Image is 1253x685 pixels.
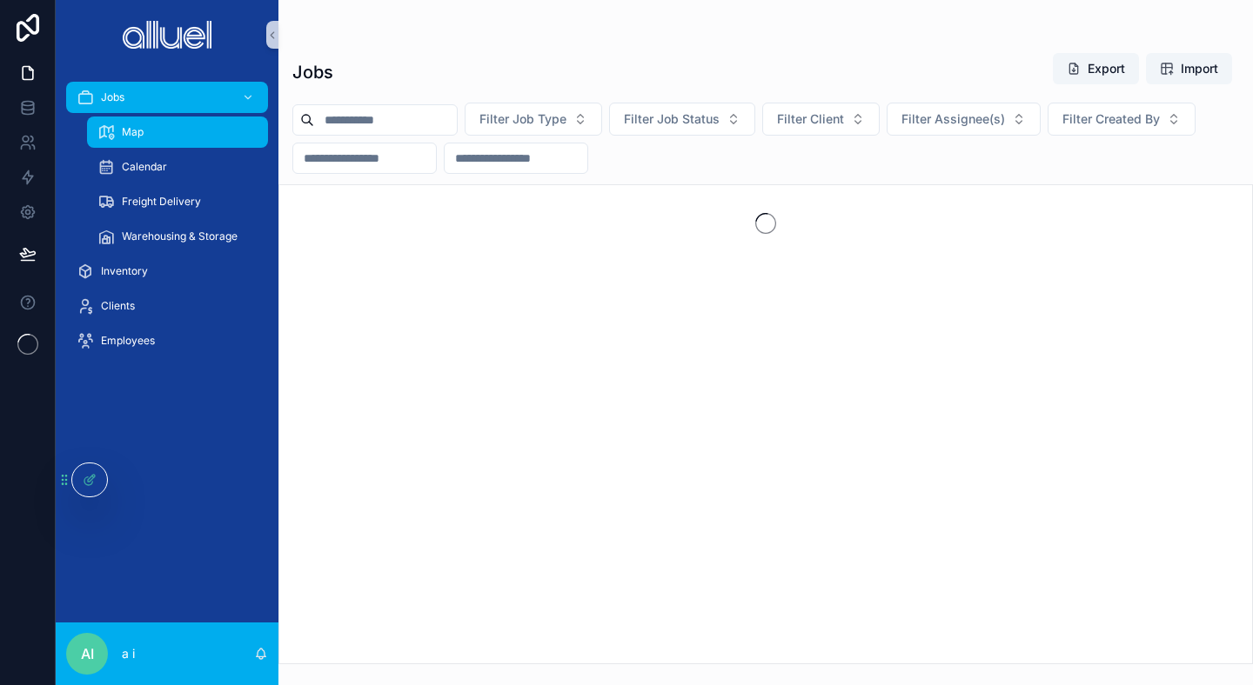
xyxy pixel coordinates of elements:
button: Select Button [887,103,1041,136]
a: Inventory [66,256,268,287]
a: Map [87,116,268,148]
span: Employees [101,334,155,348]
button: Select Button [609,103,755,136]
button: Select Button [465,103,602,136]
a: Warehousing & Storage [87,221,268,252]
span: Filter Created By [1062,110,1160,128]
span: Filter Client [777,110,844,128]
img: App logo [123,21,211,49]
span: Jobs [101,90,124,104]
span: Freight Delivery [122,195,201,209]
div: scrollable content [56,70,278,379]
button: Select Button [1048,103,1196,136]
a: Freight Delivery [87,186,268,217]
span: Clients [101,299,135,313]
span: Import [1181,60,1218,77]
span: Filter Job Type [479,110,566,128]
span: Map [122,125,144,139]
span: ai [81,643,94,664]
button: Export [1053,53,1139,84]
a: Calendar [87,151,268,183]
span: Filter Assignee(s) [901,110,1005,128]
span: Filter Job Status [624,110,720,128]
button: Select Button [762,103,880,136]
button: Import [1146,53,1232,84]
span: Calendar [122,160,167,174]
p: a i [122,645,135,662]
h1: Jobs [292,60,333,84]
a: Jobs [66,82,268,113]
a: Employees [66,325,268,356]
span: Warehousing & Storage [122,229,238,243]
a: Clients [66,290,268,322]
span: Inventory [101,264,148,278]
